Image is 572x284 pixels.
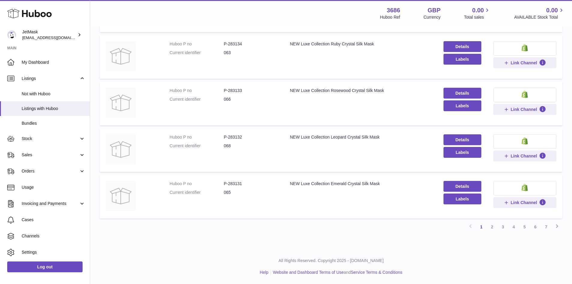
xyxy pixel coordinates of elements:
strong: 3686 [387,6,400,14]
img: NEW Luxe Collection Ruby Crystal Silk Mask [106,41,136,71]
div: Huboo Ref [380,14,400,20]
div: NEW Luxe Collection Emerald Crystal Silk Mask [290,181,431,187]
span: Listings with Huboo [22,106,85,111]
dd: 068 [224,143,278,149]
a: 6 [530,221,541,232]
button: Labels [443,147,481,158]
dt: Huboo P no [170,41,224,47]
span: My Dashboard [22,60,85,65]
span: Settings [22,249,85,255]
img: shopify-small.png [522,44,528,51]
img: shopify-small.png [522,184,528,191]
a: Log out [7,261,83,272]
a: 0.00 Total sales [464,6,491,20]
span: Invoicing and Payments [22,201,79,206]
dt: Huboo P no [170,134,224,140]
img: shopify-small.png [522,137,528,145]
dt: Huboo P no [170,181,224,187]
a: Service Terms & Conditions [351,270,402,275]
dt: Current identifier [170,96,224,102]
img: shopify-small.png [522,91,528,98]
dd: P-283132 [224,134,278,140]
dd: 066 [224,96,278,102]
dt: Current identifier [170,190,224,195]
div: NEW Luxe Collection Rosewood Crystal Silk Mask [290,88,431,93]
a: Help [260,270,268,275]
div: Currency [424,14,441,20]
span: 0.00 [546,6,558,14]
a: 1 [476,221,487,232]
div: JetMask [22,29,76,41]
a: Details [443,88,481,99]
a: Website and Dashboard Terms of Use [273,270,344,275]
span: 0.00 [472,6,484,14]
span: Link Channel [511,153,537,159]
a: 7 [541,221,552,232]
a: 5 [519,221,530,232]
span: Usage [22,185,85,190]
a: Details [443,134,481,145]
button: Link Channel [493,151,556,161]
button: Labels [443,54,481,65]
div: NEW Luxe Collection Leopard Crystal Silk Mask [290,134,431,140]
img: NEW Luxe Collection Rosewood Crystal Silk Mask [106,88,136,118]
a: Details [443,181,481,192]
button: Link Channel [493,57,556,68]
span: Not with Huboo [22,91,85,97]
dd: 065 [224,190,278,195]
span: Channels [22,233,85,239]
span: Orders [22,168,79,174]
dd: P-283133 [224,88,278,93]
span: Listings [22,76,79,81]
a: 0.00 AVAILABLE Stock Total [514,6,565,20]
a: 2 [487,221,498,232]
span: Total sales [464,14,491,20]
button: Labels [443,194,481,204]
button: Link Channel [493,197,556,208]
a: Details [443,41,481,52]
dt: Current identifier [170,50,224,56]
strong: GBP [428,6,440,14]
span: Bundles [22,121,85,126]
span: Link Channel [511,107,537,112]
img: NEW Luxe Collection Emerald Crystal Silk Mask [106,181,136,211]
span: Sales [22,152,79,158]
span: Link Channel [511,200,537,205]
dt: Current identifier [170,143,224,149]
img: NEW Luxe Collection Leopard Crystal Silk Mask [106,134,136,164]
a: 3 [498,221,508,232]
span: Stock [22,136,79,142]
li: and [271,270,402,275]
span: AVAILABLE Stock Total [514,14,565,20]
div: NEW Luxe Collection Ruby Crystal Silk Mask [290,41,431,47]
button: Link Channel [493,104,556,115]
span: Cases [22,217,85,223]
dt: Huboo P no [170,88,224,93]
a: 4 [508,221,519,232]
span: [EMAIL_ADDRESS][DOMAIN_NAME] [22,35,88,40]
p: All Rights Reserved. Copyright 2025 - [DOMAIN_NAME] [95,258,567,264]
button: Labels [443,100,481,111]
dd: P-283134 [224,41,278,47]
img: internalAdmin-3686@internal.huboo.com [7,30,16,39]
dd: 063 [224,50,278,56]
dd: P-283131 [224,181,278,187]
span: Link Channel [511,60,537,66]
